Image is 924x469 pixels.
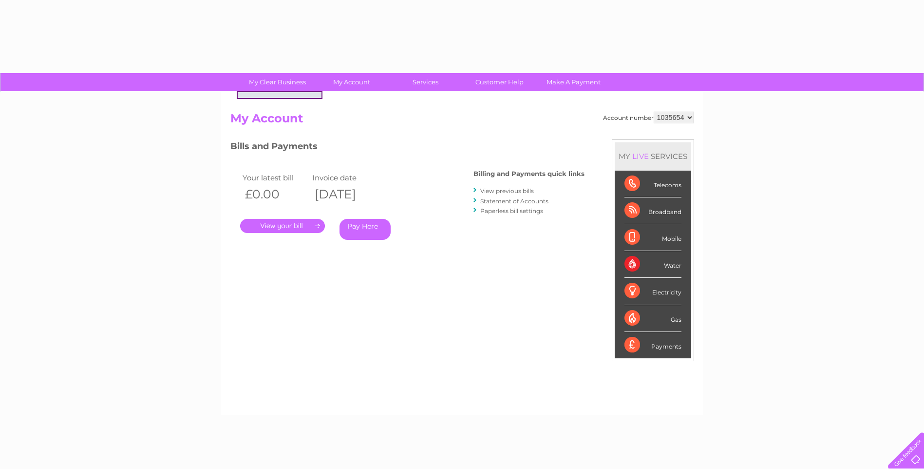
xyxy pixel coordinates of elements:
[311,73,392,91] a: My Account
[624,197,681,224] div: Broadband
[310,171,380,184] td: Invoice date
[480,207,543,215] a: Paperless bill settings
[459,73,540,91] a: Customer Help
[624,171,681,197] div: Telecoms
[240,219,325,233] a: .
[624,332,681,358] div: Payments
[473,170,585,177] h4: Billing and Payments quick links
[624,251,681,278] div: Water
[339,219,391,240] a: Pay Here
[615,142,691,170] div: MY SERVICES
[630,152,651,161] div: LIVE
[241,92,321,112] a: Login Details
[624,305,681,332] div: Gas
[480,197,548,205] a: Statement of Accounts
[624,278,681,305] div: Electricity
[385,73,466,91] a: Services
[310,184,380,204] th: [DATE]
[237,73,318,91] a: My Clear Business
[240,171,310,184] td: Your latest bill
[230,139,585,156] h3: Bills and Payments
[480,187,534,195] a: View previous bills
[240,184,310,204] th: £0.00
[533,73,614,91] a: Make A Payment
[230,112,694,130] h2: My Account
[603,112,694,123] div: Account number
[624,224,681,251] div: Mobile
